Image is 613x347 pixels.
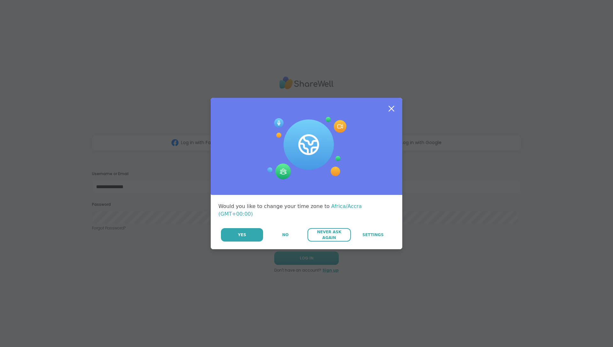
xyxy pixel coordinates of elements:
span: Never Ask Again [311,229,347,241]
img: Session Experience [267,117,346,180]
button: Never Ask Again [307,228,351,242]
a: Settings [352,228,395,242]
button: Yes [221,228,263,242]
button: No [264,228,307,242]
span: No [282,232,289,238]
span: Settings [362,232,384,238]
span: Yes [238,232,246,238]
div: Would you like to change your time zone to [218,203,395,218]
span: Africa/Accra (GMT+00:00) [218,203,362,217]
